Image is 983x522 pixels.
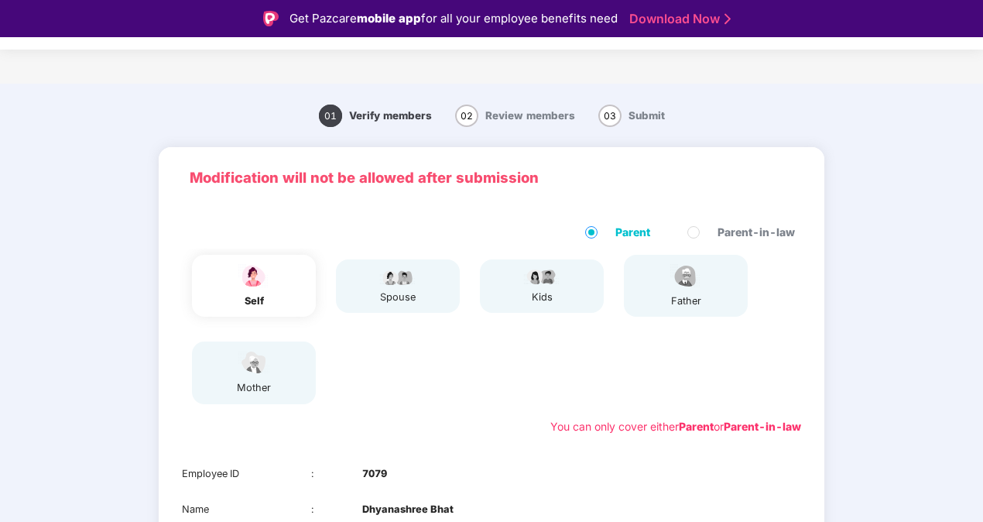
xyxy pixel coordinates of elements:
[485,109,575,122] span: Review members
[235,349,273,376] img: svg+xml;base64,PHN2ZyB4bWxucz0iaHR0cDovL3d3dy53My5vcmcvMjAwMC9zdmciIHdpZHRoPSI1NCIgaGVpZ2h0PSIzOC...
[724,420,801,433] b: Parent-in-law
[319,105,342,127] span: 01
[724,11,731,27] img: Stroke
[378,267,417,286] img: svg+xml;base64,PHN2ZyB4bWxucz0iaHR0cDovL3d3dy53My5vcmcvMjAwMC9zdmciIHdpZHRoPSI5Ny44OTciIGhlaWdodD...
[455,105,478,127] span: 02
[522,290,561,305] div: kids
[289,9,618,28] div: Get Pazcare for all your employee benefits need
[235,380,273,396] div: mother
[598,105,622,127] span: 03
[550,418,801,435] div: You can only cover either or
[522,267,561,286] img: svg+xml;base64,PHN2ZyB4bWxucz0iaHR0cDovL3d3dy53My5vcmcvMjAwMC9zdmciIHdpZHRoPSI3OS4wMzciIGhlaWdodD...
[349,109,432,122] span: Verify members
[362,502,454,517] b: Dhyanashree Bhat
[362,466,387,482] b: 7079
[357,11,421,26] strong: mobile app
[711,224,801,241] span: Parent-in-law
[679,420,714,433] b: Parent
[311,502,363,517] div: :
[235,263,273,290] img: svg+xml;base64,PHN2ZyBpZD0iU3BvdXNlX2ljb24iIHhtbG5zPSJodHRwOi8vd3d3LnczLm9yZy8yMDAwL3N2ZyIgd2lkdG...
[182,466,311,482] div: Employee ID
[263,11,279,26] img: Logo
[182,502,311,517] div: Name
[609,224,656,241] span: Parent
[666,294,705,309] div: father
[190,167,793,189] p: Modification will not be allowed after submission
[666,263,705,290] img: svg+xml;base64,PHN2ZyBpZD0iRmF0aGVyX2ljb24iIHhtbG5zPSJodHRwOi8vd3d3LnczLm9yZy8yMDAwL3N2ZyIgeG1sbn...
[235,294,273,309] div: self
[629,109,665,122] span: Submit
[378,290,417,305] div: spouse
[629,11,726,27] a: Download Now
[311,466,363,482] div: :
